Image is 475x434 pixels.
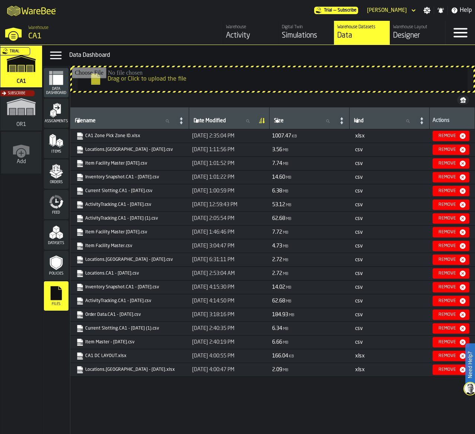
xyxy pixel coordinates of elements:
[436,285,459,290] div: Remove
[272,216,285,221] span: 62.68
[272,298,285,304] span: 62.68
[1,132,41,175] a: link-to-/wh/new
[283,162,288,166] span: MB
[274,118,284,124] span: label
[75,296,185,306] span: ActivityTracking.CA1 - 08.21.25.csv
[76,229,182,236] a: link-to-https://s3.eu-west-1.amazonaws.com/drive.app.warebee.com/76e2a128-1b54-4d66-80d4-05ae4c27...
[436,243,459,249] div: Remove
[192,243,235,249] span: [DATE] 3:04:47 PM
[44,129,68,159] li: menu Items
[76,187,182,195] a: link-to-https://s3.eu-west-1.amazonaws.com/drive.app.warebee.com/76e2a128-1b54-4d66-80d4-05ae4c27...
[73,116,176,126] input: label
[272,340,282,345] span: 6.66
[76,366,182,373] a: link-to-https://s3.eu-west-1.amazonaws.com/drive.app.warebee.com/76e2a128-1b54-4d66-80d4-05ae4c27...
[226,25,275,30] div: Warehouse
[457,95,469,104] button: button-
[44,190,68,220] li: menu Feed
[76,201,182,208] a: link-to-https://s3.eu-west-1.amazonaws.com/drive.app.warebee.com/76e2a128-1b54-4d66-80d4-05ae4c27...
[76,284,182,291] a: link-to-https://s3.eu-west-1.amazonaws.com/drive.app.warebee.com/76e2a128-1b54-4d66-80d4-05ae4c27...
[44,180,68,184] span: Orders
[192,312,235,318] span: [DATE] 3:18:16 PM
[433,158,469,169] button: button-Remove
[28,31,162,42] div: CA1
[355,298,363,304] span: csv
[0,89,42,132] a: link-to-/wh/i/02d92962-0f11-4133-9763-7cb092bceeef/simulations
[194,118,226,124] span: label
[223,21,278,45] a: link-to-/wh/i/76e2a128-1b54-4d66-80d4-05ae4c277723/feed/
[433,337,469,347] button: button-Remove
[192,257,235,263] span: [DATE] 6:31:11 PM
[44,159,68,189] li: menu Orders
[283,327,288,331] span: MB
[433,310,469,320] button: button-Remove
[393,30,443,41] div: Designer
[192,188,235,194] span: [DATE] 1:00:59 PM
[76,242,182,250] a: link-to-https://s3.eu-west-1.amazonaws.com/drive.app.warebee.com/76e2a128-1b54-4d66-80d4-05ae4c27...
[433,213,469,224] button: button-Remove
[433,255,469,265] button: button-Remove
[75,158,185,169] span: Item Facility Master 09.17.25.csv
[75,351,185,361] span: CA1 DC LAYOUT.xlsx
[272,271,282,276] span: 2.72
[433,268,469,279] button: button-Remove
[44,241,68,245] span: Datasets
[192,133,235,139] span: [DATE] 2:35:04 PM
[192,174,235,180] span: [DATE] 1:01:22 PM
[192,284,235,290] span: [DATE] 4:15:30 PM
[364,6,417,15] div: DropdownMenuValue-Jasmine Lim
[436,257,459,262] div: Remove
[75,118,96,124] span: label
[272,353,288,359] span: 166.04
[283,231,288,235] span: MB
[433,282,469,292] button: button-Remove
[314,7,358,14] a: link-to-/wh/i/76e2a128-1b54-4d66-80d4-05ae4c277723/pricing/
[355,161,363,166] span: csv
[433,323,469,334] button: button-Remove
[272,312,288,317] span: 184.93
[355,367,365,372] span: xlsx
[272,257,282,262] span: 2.72
[283,148,288,152] span: MB
[192,353,235,359] span: [DATE] 4:00:55 PM
[355,312,363,317] span: csv
[286,286,291,290] span: MB
[272,367,282,372] span: 2.09
[44,220,68,250] li: menu Datasets
[28,25,48,30] span: Warehouse
[272,188,282,194] span: 6.38
[76,325,182,332] a: link-to-https://s3.eu-west-1.amazonaws.com/drive.app.warebee.com/76e2a128-1b54-4d66-80d4-05ae4c27...
[314,7,358,14] div: Menu Subscription
[282,25,331,30] div: Digital Twin
[75,268,185,279] span: Locations.CA1 - 08.25.25.csv
[44,68,68,98] li: menu Data Dashboard
[44,251,68,281] li: menu Policies
[433,241,469,251] button: button-Remove
[338,8,357,13] span: Subscribe
[448,6,475,15] label: button-toggle-Help
[44,302,68,306] span: Files
[283,190,288,194] span: MB
[272,285,285,290] span: 14.02
[272,243,282,249] span: 4.73
[355,271,363,276] span: csv
[283,368,288,372] span: MB
[354,118,364,124] span: label
[286,299,291,304] span: MB
[289,313,294,317] span: MB
[434,7,447,14] label: button-toggle-Notifications
[390,21,446,45] a: link-to-/wh/i/76e2a128-1b54-4d66-80d4-05ae4c277723/designer
[192,325,235,331] span: [DATE] 2:40:35 PM
[436,188,459,194] div: Remove
[355,216,363,221] span: csv
[334,8,336,13] span: —
[192,202,238,208] span: [DATE] 12:59:43 PM
[355,243,363,249] span: csv
[72,67,474,91] input: Drag or Click to upload the file
[75,282,185,292] span: Inventory Snapshot.CA1 - 08.21.25.csv
[226,30,275,41] div: Activity
[69,51,472,60] div: Data Dashboard
[76,215,182,222] a: link-to-https://s3.eu-west-1.amazonaws.com/drive.app.warebee.com/76e2a128-1b54-4d66-80d4-05ae4c27...
[75,227,185,237] span: Item Facility Master 09.15.25.csv
[436,230,459,235] div: Remove
[76,174,182,181] a: link-to-https://s3.eu-west-1.amazonaws.com/drive.app.warebee.com/76e2a128-1b54-4d66-80d4-05ae4c27...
